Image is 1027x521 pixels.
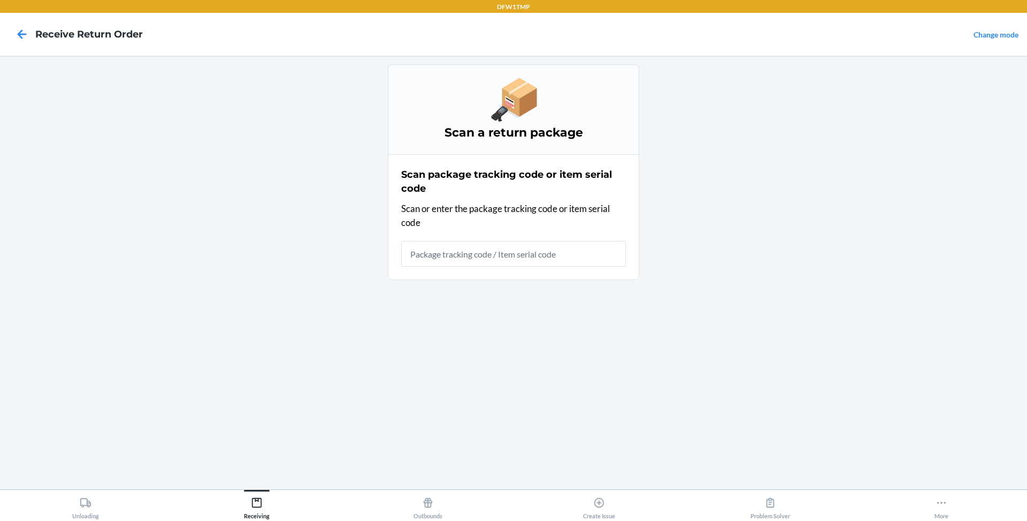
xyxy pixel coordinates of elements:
[974,30,1018,39] a: Change mode
[934,493,948,519] div: More
[171,490,342,519] button: Receiving
[342,490,513,519] button: Outbounds
[72,493,99,519] div: Unloading
[750,493,790,519] div: Problem Solver
[35,27,143,41] h4: Receive Return Order
[583,493,615,519] div: Create Issue
[685,490,856,519] button: Problem Solver
[401,124,626,141] h3: Scan a return package
[244,493,270,519] div: Receiving
[513,490,685,519] button: Create Issue
[401,168,626,195] h2: Scan package tracking code or item serial code
[401,241,626,267] input: Package tracking code / Item serial code
[401,202,626,229] p: Scan or enter the package tracking code or item serial code
[413,493,442,519] div: Outbounds
[856,490,1027,519] button: More
[497,2,530,12] p: DFW1TMP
